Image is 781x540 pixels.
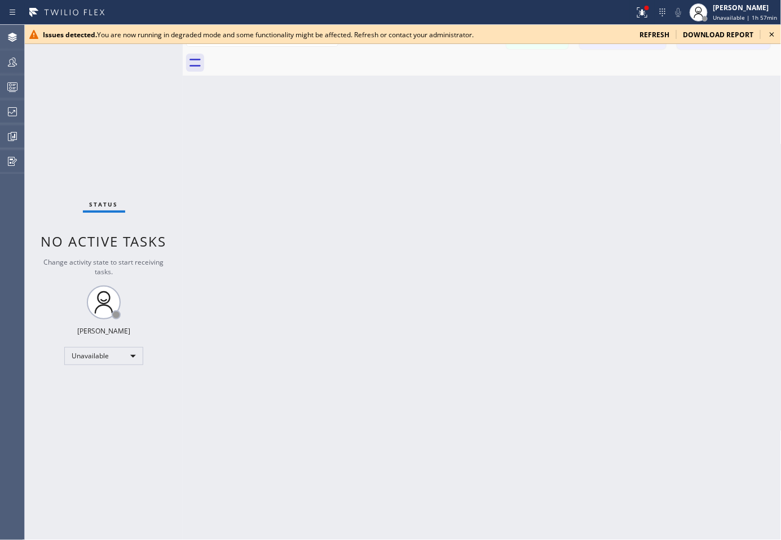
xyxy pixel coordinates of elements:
[639,30,669,39] span: refresh
[77,326,130,336] div: [PERSON_NAME]
[713,14,778,21] span: Unavailable | 1h 57min
[683,30,754,39] span: download report
[713,3,778,12] div: [PERSON_NAME]
[44,257,164,276] span: Change activity state to start receiving tasks.
[43,30,97,39] b: Issues detected.
[670,5,686,20] button: Mute
[43,30,630,39] div: You are now running in degraded mode and some functionality might be affected. Refresh or contact...
[64,347,143,365] div: Unavailable
[41,232,167,251] span: No active tasks
[90,200,118,208] span: Status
